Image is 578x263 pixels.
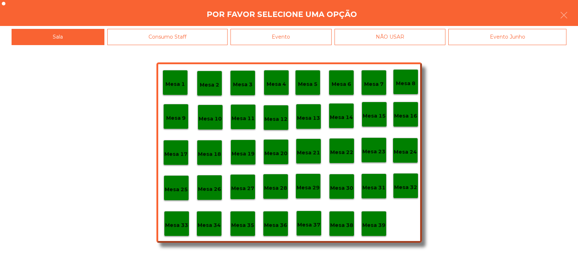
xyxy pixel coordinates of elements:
p: Mesa 19 [232,150,255,158]
p: Mesa 16 [394,112,417,120]
p: Mesa 39 [362,221,385,229]
div: Sala [12,29,104,45]
p: Mesa 12 [264,115,288,123]
p: Mesa 38 [330,221,353,229]
p: Mesa 9 [166,114,186,122]
div: NÃO USAR [335,29,446,45]
p: Mesa 30 [330,184,353,192]
p: Mesa 15 [363,112,386,120]
p: Mesa 7 [364,80,384,88]
p: Mesa 3 [233,80,253,89]
p: Mesa 24 [394,148,417,156]
p: Mesa 22 [330,148,353,157]
p: Mesa 5 [298,80,318,88]
p: Mesa 36 [264,221,287,229]
h4: Por favor selecione uma opção [207,9,357,20]
p: Mesa 25 [165,185,188,194]
p: Mesa 28 [264,184,287,192]
div: Evento Junho [448,29,566,45]
p: Mesa 1 [165,80,185,88]
p: Mesa 17 [164,150,187,158]
p: Mesa 10 [199,115,222,123]
p: Mesa 33 [165,221,188,229]
div: Evento [230,29,332,45]
p: Mesa 2 [200,81,219,89]
p: Mesa 20 [264,149,288,158]
p: Mesa 32 [394,183,417,192]
p: Mesa 31 [362,184,385,192]
p: Mesa 18 [198,150,221,158]
p: Mesa 14 [330,113,353,122]
p: Mesa 13 [297,114,320,122]
p: Mesa 26 [198,185,221,193]
p: Mesa 11 [232,114,255,123]
div: Consumo Staff [107,29,228,45]
p: Mesa 37 [297,221,320,229]
p: Mesa 4 [267,80,286,88]
p: Mesa 8 [396,79,415,88]
p: Mesa 29 [297,184,320,192]
p: Mesa 6 [332,80,351,88]
p: Mesa 23 [362,148,385,156]
p: Mesa 35 [231,221,254,229]
p: Mesa 21 [297,149,320,157]
p: Mesa 27 [231,184,254,193]
p: Mesa 34 [198,221,221,229]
